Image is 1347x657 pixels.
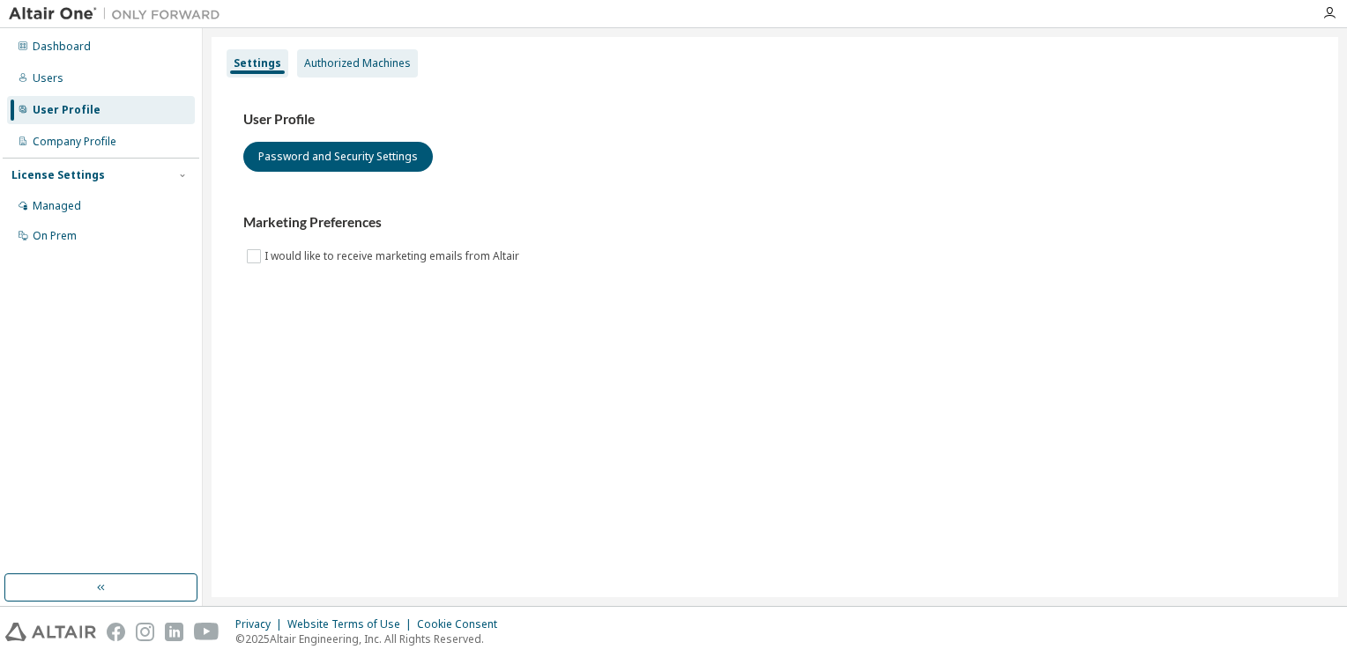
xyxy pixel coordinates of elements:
h3: User Profile [243,111,1306,129]
div: On Prem [33,229,77,243]
img: instagram.svg [136,623,154,641]
div: Company Profile [33,135,116,149]
div: User Profile [33,103,100,117]
img: youtube.svg [194,623,220,641]
div: Website Terms of Use [287,617,417,631]
div: Managed [33,199,81,213]
div: Cookie Consent [417,617,508,631]
div: Settings [234,56,281,70]
p: © 2025 Altair Engineering, Inc. All Rights Reserved. [235,631,508,646]
div: Privacy [235,617,287,631]
img: altair_logo.svg [5,623,96,641]
img: facebook.svg [107,623,125,641]
label: I would like to receive marketing emails from Altair [264,246,523,267]
div: Dashboard [33,40,91,54]
img: Altair One [9,5,229,23]
div: License Settings [11,168,105,182]
button: Password and Security Settings [243,142,433,172]
div: Authorized Machines [304,56,411,70]
div: Users [33,71,63,85]
h3: Marketing Preferences [243,214,1306,232]
img: linkedin.svg [165,623,183,641]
